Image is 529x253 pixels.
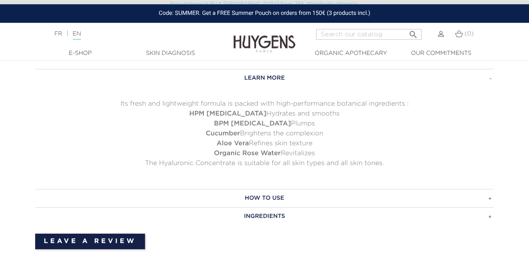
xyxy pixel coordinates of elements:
strong: Cucumber [206,130,240,137]
strong: BPM [MEDICAL_DATA] [214,121,291,127]
strong: HPM [MEDICAL_DATA] [189,111,267,117]
a: INGREDIENTS [35,207,494,225]
a: HOW TO USE [35,189,494,207]
a: Organic Apothecary [310,49,392,58]
input: Search [316,29,422,40]
button:  [406,26,421,38]
p: Revitalizes [35,149,494,158]
a: E-Shop [39,49,122,58]
p: Refines skin texture [35,139,494,149]
a: EN [73,31,81,40]
a: LEARN MORE [35,69,494,87]
a: FR [55,31,62,37]
img: Huygens [234,22,295,54]
p: Its fresh and lightweight formula is packed with high-performance botanical ingredients : [35,99,494,109]
a: Leave a review [35,234,145,249]
div: | [50,29,214,39]
p: Plumps [35,119,494,129]
p: Hydrates and smooths [35,109,494,119]
strong: Organic Rose Water [214,150,281,157]
i:  [408,27,418,37]
a: Our commitments [400,49,482,58]
a: Skin Diagnosis [129,49,212,58]
span: (0) [465,31,474,37]
p: The Hyaluronic Concentrate is suitable for all skin types and all skin tones. [35,158,494,168]
p: Brightens the complexion [35,129,494,139]
strong: Aloe Vera [217,140,249,147]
